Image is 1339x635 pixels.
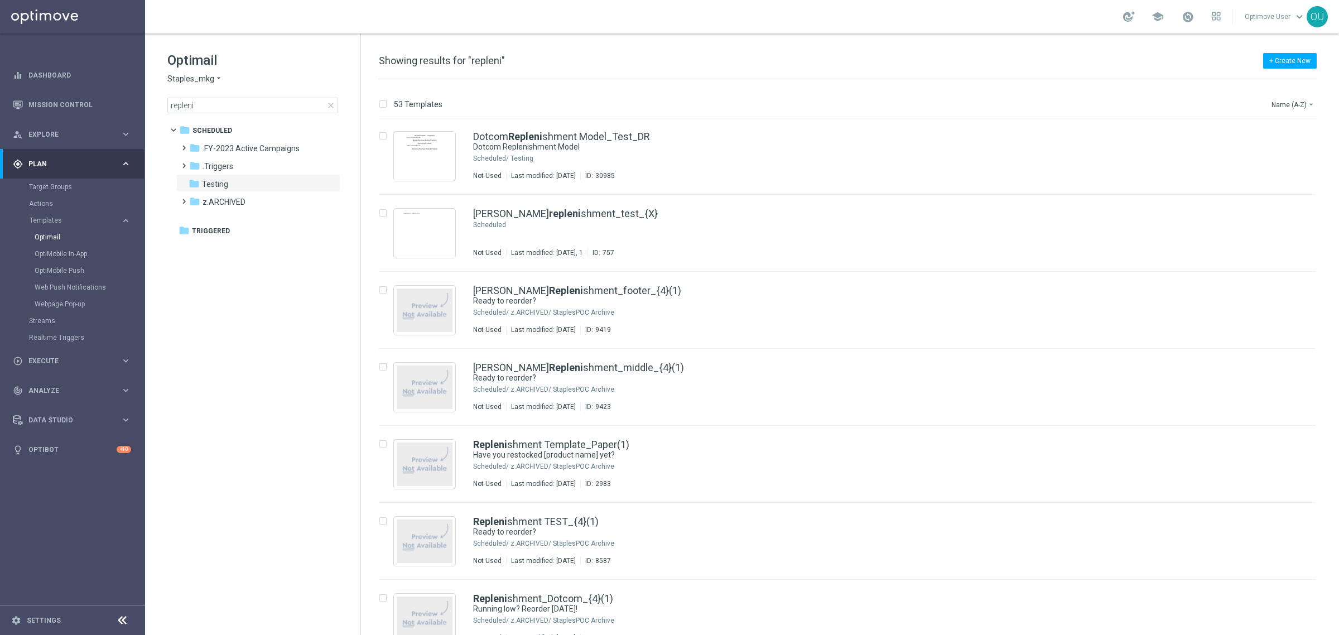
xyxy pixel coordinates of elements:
[587,248,614,257] div: ID:
[13,159,23,169] i: gps_fixed
[595,402,611,411] div: 9423
[13,129,121,139] div: Explore
[368,118,1337,195] div: Press SPACE to select this row.
[29,312,144,329] div: Streams
[473,308,509,317] div: Scheduled/
[29,333,116,342] a: Realtime Triggers
[179,225,190,236] i: folder
[473,593,507,604] b: Repleni
[179,124,190,136] i: folder
[368,272,1337,349] div: Press SPACE to select this row.
[595,171,615,180] div: 30985
[121,355,131,366] i: keyboard_arrow_right
[473,373,1243,383] a: Ready to reorder?
[13,356,121,366] div: Execute
[473,248,502,257] div: Not Used
[368,349,1337,426] div: Press SPACE to select this row.
[30,217,109,224] span: Templates
[473,604,1269,614] div: Running low? Reorder today!
[510,385,1269,394] div: Scheduled/z.ARCHIVED/StaplesPOC Archive
[13,415,121,425] div: Data Studio
[580,402,611,411] div: ID:
[507,248,587,257] div: Last modified: [DATE], 1
[473,462,509,471] div: Scheduled/
[603,248,614,257] div: 757
[214,74,223,84] i: arrow_drop_down
[35,296,144,312] div: Webpage Pop-up
[473,527,1243,537] a: Ready to reorder?
[12,357,132,365] button: play_circle_outline Execute keyboard_arrow_right
[368,195,1337,272] div: Press SPACE to select this row.
[12,416,132,425] button: Data Studio keyboard_arrow_right
[12,445,132,454] button: lightbulb Optibot +10
[13,60,131,90] div: Dashboard
[473,450,1269,460] div: Have you restocked [product name] yet?
[189,160,200,171] i: folder
[368,503,1337,580] div: Press SPACE to select this row.
[121,385,131,396] i: keyboard_arrow_right
[13,129,23,139] i: person_search
[595,556,611,565] div: 8587
[397,134,452,178] img: 30985.jpeg
[473,440,629,450] a: Replenishment Template_Paper(1)
[121,158,131,169] i: keyboard_arrow_right
[121,129,131,139] i: keyboard_arrow_right
[29,212,144,312] div: Templates
[13,386,23,396] i: track_changes
[35,233,116,242] a: Optimail
[507,171,580,180] div: Last modified: [DATE]
[167,74,223,84] button: Staples_mkg arrow_drop_down
[203,161,233,171] span: .Triggers
[507,402,580,411] div: Last modified: [DATE]
[12,386,132,395] button: track_changes Analyze keyboard_arrow_right
[12,130,132,139] div: person_search Explore keyboard_arrow_right
[595,479,611,488] div: 2983
[12,100,132,109] div: Mission Control
[473,373,1269,383] div: Ready to reorder?
[12,71,132,80] div: equalizer Dashboard
[510,154,1269,163] div: Scheduled/Testing
[1263,53,1317,69] button: + Create New
[29,182,116,191] a: Target Groups
[580,171,615,180] div: ID:
[29,179,144,195] div: Target Groups
[28,90,131,119] a: Mission Control
[192,126,232,136] span: Scheduled
[1307,100,1316,109] i: arrow_drop_down
[326,101,335,110] span: close
[510,539,1269,548] div: Scheduled/z.ARCHIVED/StaplesPOC Archive
[473,385,509,394] div: Scheduled/
[473,439,507,450] b: Repleni
[11,615,21,626] i: settings
[507,479,580,488] div: Last modified: [DATE]
[29,329,144,346] div: Realtime Triggers
[29,316,116,325] a: Streams
[397,288,452,332] img: noPreview.jpg
[473,556,502,565] div: Not Used
[549,285,583,296] b: Repleni
[580,479,611,488] div: ID:
[508,220,1269,229] div: Scheduled
[549,208,581,219] b: repleni
[29,216,132,225] div: Templates keyboard_arrow_right
[549,362,583,373] b: Repleni
[117,446,131,453] div: +10
[192,226,230,236] span: Triggered
[473,517,599,527] a: Replenishment TEST_{4}(1)
[13,70,23,80] i: equalizer
[397,211,452,255] img: 757.jpeg
[35,266,116,275] a: OptiMobile Push
[1307,6,1328,27] div: OU
[12,160,132,169] button: gps_fixed Plan keyboard_arrow_right
[397,519,452,563] img: noPreview.jpg
[28,60,131,90] a: Dashboard
[368,426,1337,503] div: Press SPACE to select this row.
[27,617,61,624] a: Settings
[595,325,611,334] div: 9419
[473,209,658,219] a: [PERSON_NAME]replenishment_test_{X}
[473,286,681,296] a: [PERSON_NAME]Replenishment_footer_{4}(1)
[13,356,23,366] i: play_circle_outline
